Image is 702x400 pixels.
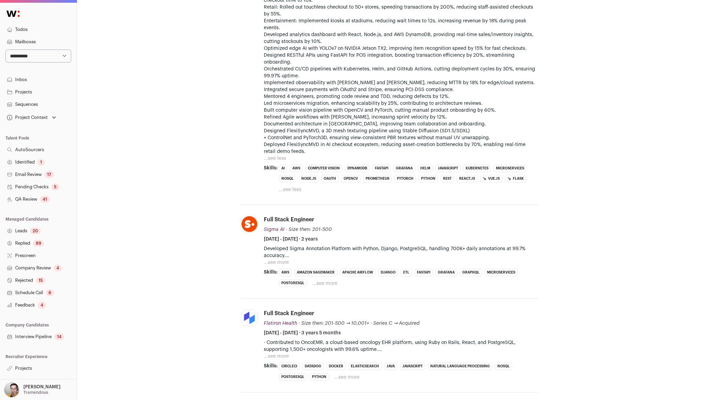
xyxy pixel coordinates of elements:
[33,240,44,247] div: 89
[54,333,64,340] div: 14
[241,216,257,232] img: 1a3b131deb5c827311db3ebe29476a9662ea5892c4f8ad133124e3d2d08638bc.png
[294,269,337,276] li: Amazon SageMaker
[264,339,538,353] p: · Contributed to OncoEMR, a cloud-based oncology EHR platform, using Ruby on Rails, React, and Po...
[326,363,346,370] li: Docker
[264,269,278,276] span: Skills:
[51,184,59,190] div: 5
[279,363,300,370] li: CircleCI
[264,310,314,317] div: Full Stack Engineer
[264,236,318,243] span: [DATE] - [DATE] · 2 years
[441,175,454,182] li: REST
[299,321,369,326] span: · Size then: 201-500 → 10,001+
[428,363,492,370] li: Natural Language Processing
[264,155,286,162] button: ...see less
[279,269,292,276] li: AWS
[264,165,278,171] span: Skills:
[6,113,57,122] button: Open dropdown
[279,279,307,287] li: PostgreSQL
[279,373,307,381] li: PostgreSQL
[494,165,527,172] li: Microservices
[334,374,359,381] button: ...see more
[460,269,482,276] li: GraphQL
[363,175,392,182] li: Prometheus
[401,269,412,276] li: ETL
[241,310,257,326] img: f4f28c0383798502058d102d7bb4abcd367cfcc4ff24ceb5646e4d32cfe0d838.jpg
[299,175,318,182] li: Node.js
[30,227,41,234] div: 20
[378,269,398,276] li: Django
[310,373,329,381] li: Python
[505,175,526,182] li: Flask
[46,289,54,296] div: 8
[348,363,381,370] li: Elasticsearch
[340,269,376,276] li: Apache Airflow
[37,159,45,166] div: 1
[393,165,415,172] li: Grafana
[279,175,296,182] li: NoSQL
[414,269,433,276] li: FastAPI
[44,171,54,178] div: 17
[384,363,397,370] li: Java
[264,353,289,360] button: ...see more
[4,382,19,397] img: 144000-medium_jpg
[38,302,46,309] div: 4
[40,196,50,203] div: 41
[302,363,324,370] li: Datadog
[279,165,287,172] li: AI
[3,382,62,397] button: Open dropdown
[370,320,372,327] span: ·
[264,259,289,266] button: ...see more
[321,175,338,182] li: OAuth
[264,245,538,259] p: Developed Sigma Annotation Platform with Python, Django, PostgreSQL, handling 700K+ daily annotat...
[373,321,420,326] span: Series C → Acquired
[23,390,48,395] p: Tremendous
[480,175,502,182] li: Vue.js
[457,175,477,182] li: React.js
[372,165,391,172] li: FastAPI
[264,321,297,326] span: Flatiron Health
[305,165,342,172] li: Computer Vision
[6,115,48,120] div: Project Context
[264,330,341,336] span: [DATE] - [DATE] · 3 years 5 months
[312,280,337,287] button: ...see more
[290,165,303,172] li: AWS
[485,269,518,276] li: Microservices
[279,186,301,193] button: ...see less
[264,227,284,232] span: Sigma AI
[435,269,457,276] li: Grafana
[286,227,332,232] span: · Size then: 201-500
[419,175,438,182] li: Python
[435,165,461,172] li: JavaScript
[341,175,360,182] li: OpenCV
[264,216,314,223] div: Full Stack Engineer
[495,363,512,370] li: NoSQL
[345,165,370,172] li: DynamoDB
[264,363,278,369] span: Skills:
[23,384,61,390] p: [PERSON_NAME]
[463,165,491,172] li: Kubernetes
[395,175,416,182] li: PyTorch
[36,277,45,284] div: 15
[54,265,62,271] div: 4
[400,363,425,370] li: JavaScript
[418,165,433,172] li: Helm
[3,7,23,21] img: Wellfound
